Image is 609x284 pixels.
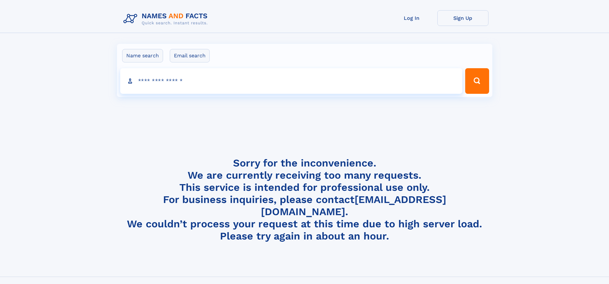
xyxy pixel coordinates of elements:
[122,49,163,62] label: Name search
[120,68,463,94] input: search input
[261,193,446,218] a: [EMAIL_ADDRESS][DOMAIN_NAME]
[437,10,488,26] a: Sign Up
[121,157,488,242] h4: Sorry for the inconvenience. We are currently receiving too many requests. This service is intend...
[170,49,210,62] label: Email search
[465,68,489,94] button: Search Button
[121,10,213,28] img: Logo Names and Facts
[386,10,437,26] a: Log In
